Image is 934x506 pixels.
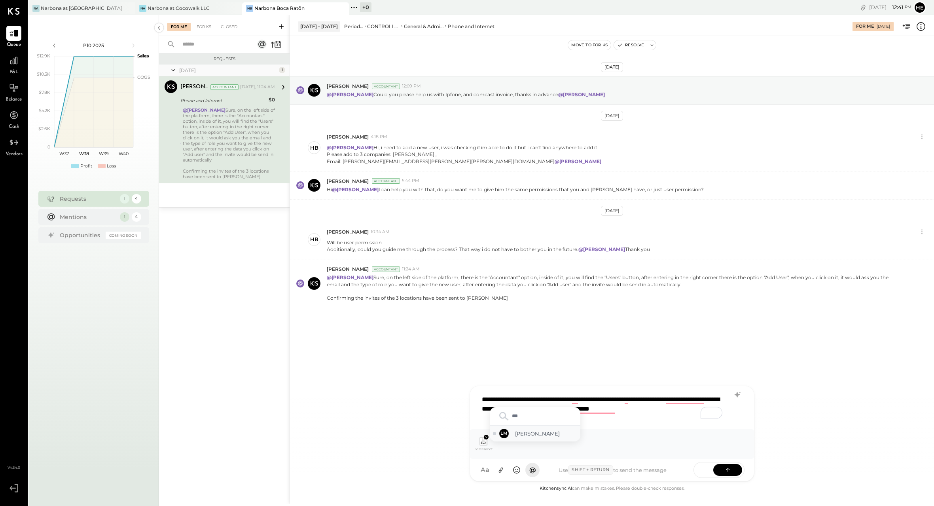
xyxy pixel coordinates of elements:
div: copy link [859,3,867,11]
div: To enrich screen reader interactions, please activate Accessibility in Grammarly extension settings [478,391,746,422]
span: Cash [9,124,19,131]
div: Requests [60,195,116,203]
div: [DATE] [601,62,623,72]
div: Na [32,5,40,12]
a: P&L [0,53,27,76]
span: @ [529,466,536,474]
span: [PERSON_NAME] [327,133,369,140]
button: Aa [478,463,492,477]
text: $7.8K [39,89,50,95]
button: @ [525,463,540,477]
div: [DATE] [877,24,890,29]
div: Coming Soon [106,232,141,239]
text: $10.3K [37,71,50,77]
span: 5:44 PM [402,178,419,184]
span: 12:09 PM [402,83,421,89]
div: Phone and Internet [180,97,266,105]
text: COGS [137,74,150,80]
div: For KS [193,23,215,31]
div: HB [310,236,318,243]
div: P10 2025 [60,42,127,49]
div: Use to send the message [540,465,686,475]
span: 11:24 AM [402,266,420,272]
text: $12.9K [37,53,50,59]
span: Queue [7,42,21,49]
span: Vendors [6,151,23,158]
span: Screenshot [DATE] 12.40.47 PM.png [475,447,493,451]
text: W38 [79,151,89,156]
span: Shift + Return [568,465,613,475]
p: Could you please help us with Ipfone, and comcast invoice, thanks in advance [327,91,606,98]
div: CONTROLLABLE EXPENSES [367,23,400,30]
span: LM [500,430,508,437]
span: [PERSON_NAME] [327,83,369,89]
div: [DATE] - [DATE] [298,21,340,31]
div: 4 [132,212,141,222]
div: Accountant [372,178,400,184]
div: Opportunities [60,231,102,239]
text: W40 [118,151,128,156]
div: 1 [279,67,285,73]
p: Hi I can help you with that, do you want me to give him the same permissions that you and [PERSON... [327,186,704,193]
span: [PERSON_NAME] [327,178,369,185]
div: [DATE], 11:24 AM [240,84,275,90]
div: $0 [269,96,275,104]
text: 0 [47,144,50,150]
a: Cash [0,108,27,131]
div: [DATE] [601,111,623,121]
span: 10:34 AM [371,229,390,235]
span: a [485,466,489,474]
button: Resolve [614,40,647,50]
div: Select Lilia Martinez Nogueda - Offline [490,426,580,441]
div: Closed [217,23,241,31]
div: [DATE] [179,67,277,74]
div: Narbona at Cocowalk LLC [148,5,210,11]
div: Na [139,5,146,12]
div: Narbona Boca Ratōn [254,5,305,11]
div: Profit [80,163,92,169]
strong: @[PERSON_NAME] [327,274,373,280]
strong: @[PERSON_NAME] [578,246,625,252]
div: Requests [163,56,286,62]
div: For Me [856,23,874,30]
p: Hi, i need to add a new user, i was checking if im able to do it but i can't find anywhere to add... [327,144,602,164]
div: + 0 [360,2,371,12]
div: [DATE] [869,4,911,11]
div: [DATE] [601,206,623,216]
span: [PERSON_NAME] [327,266,369,272]
div: Period P&L [344,23,363,30]
div: Confirming the invites of the 3 locations have been sent to [PERSON_NAME] [183,168,275,179]
strong: @[PERSON_NAME] [327,145,373,150]
text: $5.2K [39,108,50,113]
strong: @[PERSON_NAME] [327,91,373,97]
div: Email: [PERSON_NAME][EMAIL_ADDRESS][PERSON_NAME][PERSON_NAME][DOMAIN_NAME] [327,158,602,165]
text: Sales [137,53,149,59]
a: Queue [0,26,27,49]
div: 1 [120,194,129,204]
strong: @[PERSON_NAME] [183,107,225,113]
span: [PERSON_NAME] [327,228,369,235]
div: Phone and Internet [448,23,494,30]
a: Balance [0,80,27,103]
div: General & Administrative Expenses [404,23,444,30]
div: Accountant [372,84,400,89]
span: Balance [6,96,22,103]
text: W37 [59,151,69,156]
p: Will be user permission [327,239,650,253]
div: Sure, on the left side of the platform, there is the "Accountant" option, inside of it, you will ... [183,107,275,179]
div: Accountant [372,266,400,272]
strong: @[PERSON_NAME] [558,91,605,97]
a: Vendors [0,135,27,158]
text: W39 [99,151,108,156]
div: 1 [120,212,129,222]
div: Narbona at [GEOGRAPHIC_DATA] LLC [41,5,123,11]
strong: @[PERSON_NAME] [555,158,601,164]
span: SEND [694,460,713,480]
div: Additionally, could you guide me through the process? That way i do not have to bother you in the... [327,246,650,253]
button: He [913,1,926,14]
button: Move to for ks [568,40,611,50]
text: $2.6K [38,126,50,131]
div: For Me [167,23,191,31]
strong: @[PERSON_NAME] [332,186,379,192]
div: Loss [107,163,116,169]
